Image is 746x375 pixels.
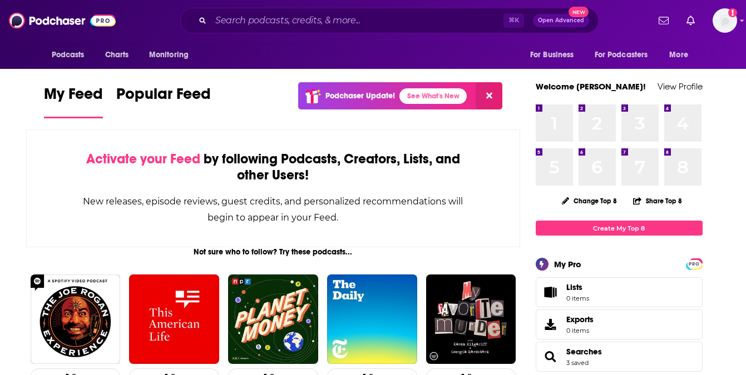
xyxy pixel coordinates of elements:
[587,44,664,66] button: open menu
[536,221,703,236] a: Create My Top 8
[566,282,589,292] span: Lists
[595,47,648,63] span: For Podcasters
[399,88,467,104] a: See What's New
[633,190,683,212] button: Share Top 8
[669,47,688,63] span: More
[82,151,465,183] div: by following Podcasts, Creators, Lists, and other Users!
[44,84,103,118] a: My Feed
[713,8,737,33] button: Show profile menu
[98,44,136,66] a: Charts
[82,193,465,226] div: New releases, episode reviews, guest credits, and personalized recommendations will begin to appe...
[180,8,599,33] div: Search podcasts, credits, & more...
[540,317,562,332] span: Exports
[503,13,524,28] span: ⌘ K
[661,44,702,66] button: open menu
[141,44,203,66] button: open menu
[211,12,503,29] input: Search podcasts, credits, & more...
[533,14,589,27] button: Open AdvancedNew
[658,81,703,92] a: View Profile
[566,347,602,357] a: Searches
[569,7,589,17] span: New
[728,8,737,17] svg: Add a profile image
[26,247,521,257] div: Not sure who to follow? Try these podcasts...
[682,11,699,30] a: Show notifications dropdown
[554,259,581,269] div: My Pro
[31,274,121,364] img: The Joe Rogan Experience
[713,8,737,33] img: User Profile
[426,274,516,364] img: My Favorite Murder with Karen Kilgariff and Georgia Hardstark
[566,314,594,324] span: Exports
[688,259,701,268] a: PRO
[522,44,588,66] button: open menu
[327,274,417,364] img: The Daily
[116,84,211,118] a: Popular Feed
[566,327,594,334] span: 0 items
[713,8,737,33] span: Logged in as jackiemayer
[566,282,582,292] span: Lists
[536,309,703,339] a: Exports
[540,284,562,300] span: Lists
[536,277,703,307] a: Lists
[9,10,116,31] img: Podchaser - Follow, Share and Rate Podcasts
[530,47,574,63] span: For Business
[129,274,219,364] img: This American Life
[540,349,562,364] a: Searches
[52,47,85,63] span: Podcasts
[566,359,589,367] a: 3 saved
[536,342,703,372] span: Searches
[105,47,129,63] span: Charts
[44,84,103,110] span: My Feed
[325,91,395,101] p: Podchaser Update!
[116,84,211,110] span: Popular Feed
[149,47,189,63] span: Monitoring
[538,18,584,23] span: Open Advanced
[688,260,701,268] span: PRO
[654,11,673,30] a: Show notifications dropdown
[228,274,318,364] img: Planet Money
[566,294,589,302] span: 0 items
[44,44,99,66] button: open menu
[536,81,646,92] a: Welcome [PERSON_NAME]!
[555,194,624,208] button: Change Top 8
[86,151,200,167] span: Activate your Feed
